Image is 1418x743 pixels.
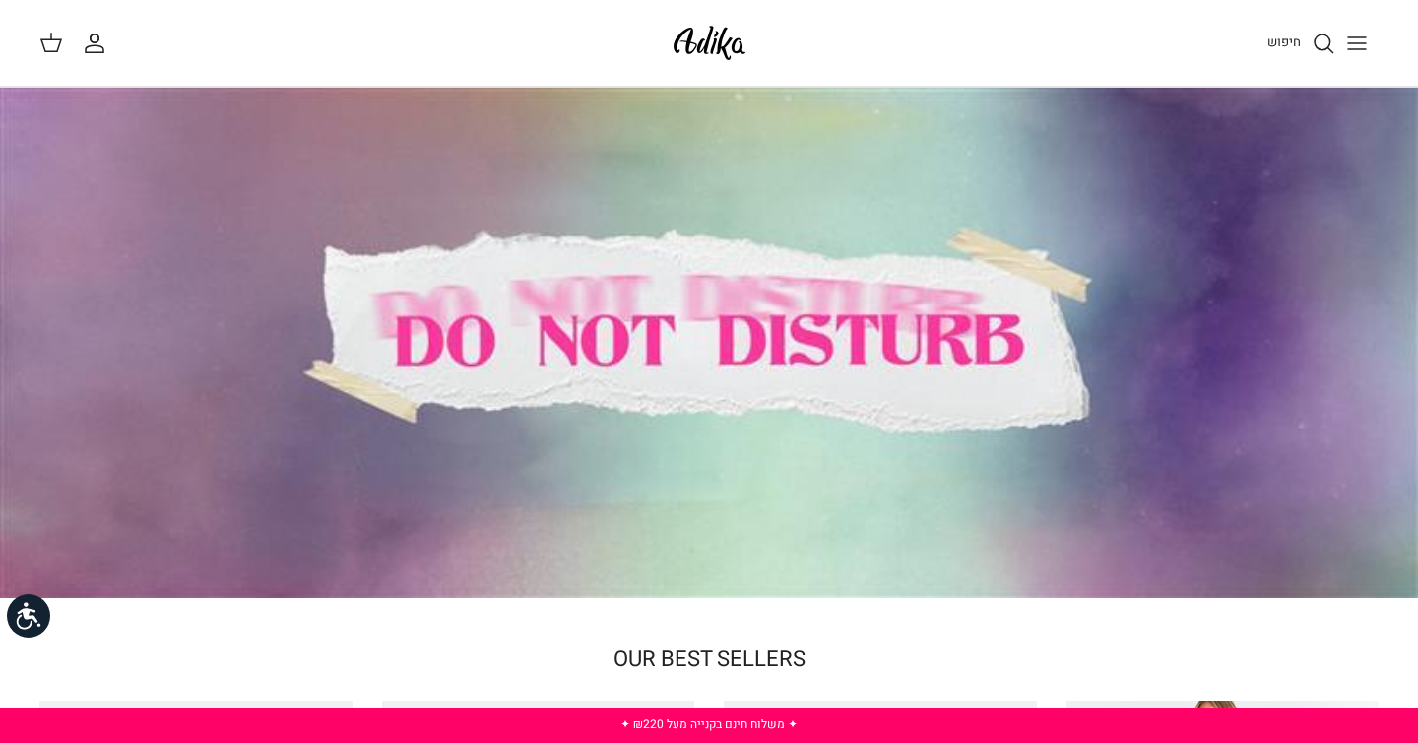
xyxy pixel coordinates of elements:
[1267,33,1301,51] span: חיפוש
[620,715,798,733] a: ✦ משלוח חינם בקנייה מעל ₪220 ✦
[83,32,114,55] a: החשבון שלי
[1267,32,1335,55] a: חיפוש
[668,20,751,66] img: Adika IL
[613,644,806,676] a: OUR BEST SELLERS
[1335,22,1379,65] button: Toggle menu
